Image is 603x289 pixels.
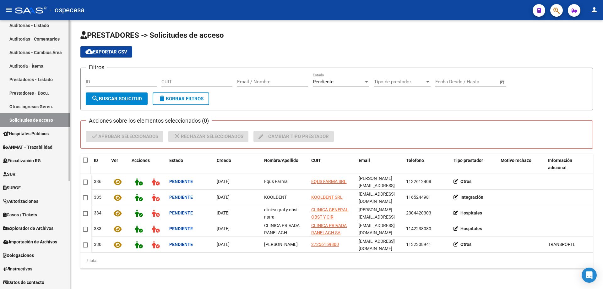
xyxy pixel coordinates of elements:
span: CUIT [311,158,321,163]
span: Fiscalización RG [3,157,41,164]
span: Ver [111,158,118,163]
span: ANMAT - Trazabilidad [3,144,52,151]
strong: Hospitales [460,210,482,215]
span: KOOLDENT [264,195,287,200]
strong: Pendiente [169,242,193,247]
datatable-header-cell: Información adicional [546,154,593,175]
datatable-header-cell: CUIT [309,154,356,175]
strong: Pendiente [169,226,193,231]
button: Open calendar [499,79,506,86]
span: Email [359,158,370,163]
span: PRESTADORES -> Solicitudes de acceso [80,31,224,40]
mat-icon: menu [5,6,13,14]
span: CLINICA PRIVADA RANELAGH SA [311,223,347,235]
span: 336 [94,179,101,184]
strong: Pendiente [169,195,193,200]
span: Hospitales Públicos [3,130,49,137]
input: Start date [435,79,456,85]
span: Telefono [406,158,424,163]
datatable-header-cell: Estado [167,154,214,175]
span: ID [94,158,98,163]
span: Cambiar tipo prestador [258,131,329,142]
span: CLINICA PRIVADA RANELAGH [264,223,300,235]
span: 1142238080 [406,226,431,231]
span: Nombre/Apellido [264,158,298,163]
mat-icon: delete [158,95,166,102]
span: sandramatto@clinicaranelagh.com.ar [359,223,395,235]
div: Open Intercom Messenger [582,268,597,283]
span: Tipo prestador [454,158,483,163]
span: Aprobar seleccionados [91,131,158,142]
datatable-header-cell: Motivo rechazo [498,154,546,175]
span: Estado [169,158,183,163]
button: Buscar solicitud [86,92,148,105]
span: [DATE] [217,226,230,231]
span: Información adicional [548,158,572,170]
span: Importación de Archivos [3,238,57,245]
datatable-header-cell: Acciones [129,154,167,175]
datatable-header-cell: Ver [109,154,129,175]
span: Exportar CSV [85,49,127,55]
input: End date [461,79,492,85]
span: Acciones [132,158,150,163]
span: 1165244981 [406,195,431,200]
strong: Otros [460,242,471,247]
strong: Integración [460,195,483,200]
span: Instructivos [3,265,32,272]
span: Casos / Tickets [3,211,37,218]
span: TRANSPORTEMA.RI@GMAIL.COM [359,239,395,251]
strong: Otros [460,179,471,184]
datatable-header-cell: Email [356,154,404,175]
span: 27256159800 [311,242,339,247]
span: Rechazar seleccionados [173,131,243,142]
h3: Acciones sobre los elementos seleccionados (0) [86,116,212,125]
span: 335 [94,195,101,200]
span: [DATE] [217,242,230,247]
span: MARISA ALEJANDRA RUIZ [264,242,298,247]
span: - ospecesa [50,3,84,17]
span: Autorizaciones [3,198,38,205]
span: Equs Farma [264,179,288,184]
span: [DATE] [217,195,230,200]
datatable-header-cell: Creado [214,154,262,175]
button: Borrar Filtros [153,92,209,105]
span: Motivo rechazo [501,158,531,163]
span: TRANSPORTE [548,242,575,247]
datatable-header-cell: Nombre/Apellido [262,154,309,175]
strong: Hospitales [460,226,482,231]
span: 1132612408 [406,179,431,184]
mat-icon: cloud_download [85,48,93,55]
datatable-header-cell: ID [91,154,109,175]
button: Rechazar seleccionados [168,131,248,142]
span: 2304420303 [406,210,431,215]
strong: Pendiente [169,210,193,215]
mat-icon: close [173,132,181,140]
datatable-header-cell: Tipo prestador [451,154,498,175]
span: clinica gral y obst nstra sra Fatima Pilar [264,207,298,227]
span: Borrar Filtros [158,96,204,102]
span: Creado [217,158,231,163]
span: [DATE] [217,210,230,215]
span: Buscar solicitud [91,96,142,102]
span: CLINICA GENERAL OBST Y CIR NUESTRA SE#ORA DE FATIMA SOC ANON [311,207,348,241]
span: Datos de contacto [3,279,44,286]
span: 333 [94,226,101,231]
span: 1132308941 [406,242,431,247]
button: Exportar CSV [80,46,132,58]
datatable-header-cell: Telefono [404,154,451,175]
span: yesica@equsfarma.com.ar [359,176,395,195]
h3: Filtros [86,63,107,72]
button: Cambiar tipo prestador [253,131,334,142]
span: [DATE] [217,179,230,184]
span: 334 [94,210,101,215]
span: SURGE [3,184,21,191]
span: Delegaciones [3,252,34,259]
span: Explorador de Archivos [3,225,53,232]
span: EQUS FARMA SRL [311,179,346,184]
button: Aprobar seleccionados [86,131,163,142]
span: 330 [94,242,101,247]
span: Tipo de prestador [374,79,425,85]
div: 5 total [80,253,593,269]
span: Pendiente [313,79,334,85]
mat-icon: person [590,6,598,14]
